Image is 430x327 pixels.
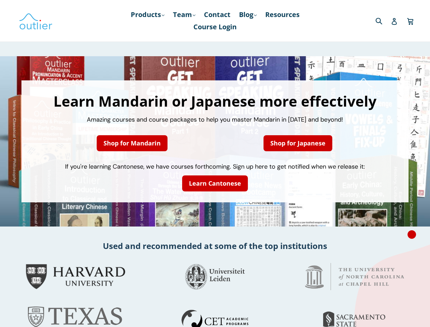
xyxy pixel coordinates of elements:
[264,135,332,151] a: Shop for Japanese
[262,9,303,21] a: Resources
[374,14,393,28] input: Search
[236,9,260,21] a: Blog
[201,9,234,21] a: Contact
[28,94,402,108] h1: Learn Mandarin or Japanese more effectively
[170,9,199,21] a: Team
[19,11,53,31] img: Outlier Linguistics
[97,135,168,151] a: Shop for Mandarin
[65,162,365,171] span: If you're learning Cantonese, we have courses forthcoming. Sign up here to get notified when we r...
[87,115,343,124] span: Amazing courses and course packages to help you master Mandarin in [DATE] and beyond!
[127,9,168,21] a: Products
[182,175,248,191] a: Learn Cantonese
[190,21,240,33] a: Course Login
